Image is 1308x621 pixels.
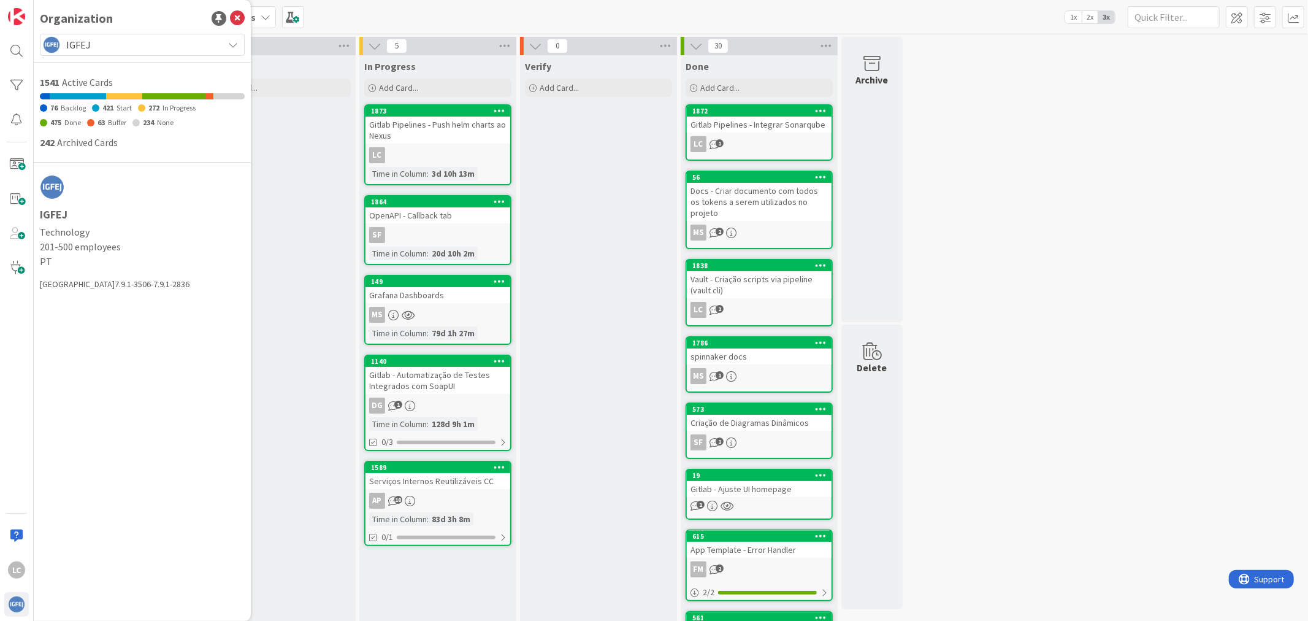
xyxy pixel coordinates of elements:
div: Criação de Diagramas Dinâmicos [687,415,832,431]
span: 1 [716,371,724,379]
span: In Progress [364,60,416,72]
span: 1 [697,501,705,509]
span: : [427,512,429,526]
div: 1786 [687,337,832,349]
div: 1838Vault - Criação scripts via pipeline (vault cli) [687,260,832,298]
div: 149 [365,276,510,287]
span: 0 [547,39,568,53]
div: AP [369,493,385,509]
div: 1872 [692,107,832,115]
span: Done [64,118,81,127]
div: 1864 [371,198,510,206]
a: 56Docs - Criar documento com todos os tokens a serem utilizados no projetoMS [686,171,833,249]
div: LC [687,136,832,152]
span: Technology [40,225,245,239]
a: 1872Gitlab Pipelines - Integrar SonarqubeLC [686,104,833,161]
div: 573 [692,405,832,414]
span: Verify [525,60,551,72]
div: 1864OpenAPI - Callback tab [365,196,510,223]
div: MS [690,225,706,241]
div: SF [687,434,832,450]
div: MS [690,368,706,384]
div: 573Criação de Diagramas Dinâmicos [687,404,832,431]
span: PT [40,254,245,269]
div: Time in Column [369,417,427,431]
span: Support [26,2,56,17]
a: 615App Template - Error HandlerFM2/2 [686,530,833,601]
div: 56 [692,173,832,182]
span: 1 [716,438,724,445]
a: 19Gitlab - Ajuste UI homepage [686,469,833,520]
div: 19Gitlab - Ajuste UI homepage [687,470,832,497]
span: 1x [1065,11,1082,23]
span: 1 [716,139,724,147]
span: 2 / 2 [703,586,714,599]
div: 615 [687,531,832,542]
a: 1873Gitlab Pipelines - Push helm charts ao NexusLCTime in Column:3d 10h 13m [364,104,511,185]
div: AP [365,493,510,509]
a: 1140Gitlab - Automatização de Testes Integrados com SoapUIDGTime in Column:128d 9h 1m0/3 [364,355,511,451]
span: 63 [98,118,105,127]
div: spinnaker docs [687,349,832,364]
div: 1786spinnaker docs [687,337,832,364]
span: 2x [1082,11,1098,23]
div: Docs - Criar documento com todos os tokens a serem utilizados no projeto [687,183,832,221]
div: SF [365,227,510,243]
span: Buffer [108,118,126,127]
span: 201-500 employees [40,239,245,254]
div: 1872Gitlab Pipelines - Integrar Sonarqube [687,106,832,133]
span: : [427,326,429,340]
div: 56Docs - Criar documento com todos os tokens a serem utilizados no projeto [687,172,832,221]
div: MS [369,307,385,323]
h1: IGFEJ [40,209,245,221]
input: Quick Filter... [1128,6,1220,28]
div: 1589 [371,463,510,472]
span: : [427,247,429,260]
div: LC [687,302,832,318]
span: None [157,118,174,127]
div: Archive [856,72,889,87]
a: 1786spinnaker docsMS [686,336,833,393]
div: 149Grafana Dashboards [365,276,510,303]
span: 76 [50,103,58,112]
div: 3d 10h 13m [429,167,478,180]
div: OpenAPI - Callback tab [365,207,510,223]
a: 573Criação de Diagramas DinâmicosSF [686,403,833,459]
div: [GEOGRAPHIC_DATA] 7.9.1-3506-7.9.1-2836 [40,278,245,291]
img: avatar [43,36,60,53]
span: 1541 [40,76,59,88]
div: 615 [692,532,832,541]
div: DG [369,398,385,414]
div: Gitlab - Ajuste UI homepage [687,481,832,497]
span: Start [117,103,132,112]
img: Visit kanbanzone.com [8,8,25,25]
span: In Progress [163,103,196,112]
span: 0/1 [381,531,393,544]
div: FM [687,561,832,577]
div: MS [365,307,510,323]
span: Add Card... [379,82,418,93]
div: Vault - Criação scripts via pipeline (vault cli) [687,271,832,298]
div: 1589Serviços Internos Reutilizáveis CC [365,462,510,489]
div: Gitlab - Automatização de Testes Integrados com SoapUI [365,367,510,394]
div: 1589 [365,462,510,473]
div: Time in Column [369,247,427,260]
div: 1872 [687,106,832,117]
div: Gitlab Pipelines - Integrar Sonarqube [687,117,832,133]
span: 272 [148,103,159,112]
span: 1 [394,401,402,409]
div: 1873Gitlab Pipelines - Push helm charts ao Nexus [365,106,510,144]
span: Add Card... [540,82,579,93]
div: Grafana Dashboards [365,287,510,303]
div: 1873 [371,107,510,115]
span: 5 [386,39,407,53]
div: MS [687,225,832,241]
div: 1786 [692,339,832,347]
div: LC [8,561,25,579]
div: 1838 [687,260,832,271]
div: FM [690,561,706,577]
div: 19 [692,471,832,480]
div: Time in Column [369,167,427,180]
div: 149 [371,277,510,286]
div: Delete [857,360,887,375]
